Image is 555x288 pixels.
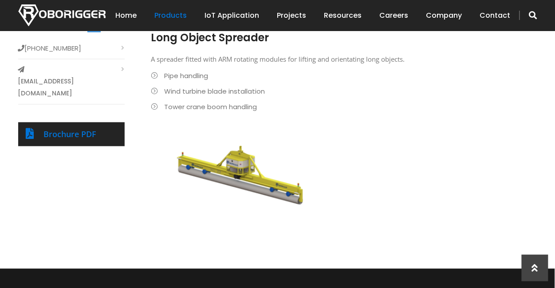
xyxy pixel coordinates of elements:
h2: Contact Us [18,20,84,33]
a: IoT Application [205,2,260,29]
a: Brochure PDF [44,129,97,140]
a: Home [116,2,137,29]
p: A spreader fitted with ARM rotating modules for lifting and orientating long objects. [151,54,524,66]
a: Contact [480,2,511,29]
h2: Long Object Spreader [151,31,524,46]
a: Company [426,2,462,29]
a: Careers [380,2,409,29]
li: Wind turbine blade installation [151,86,524,98]
a: [EMAIL_ADDRESS][DOMAIN_NAME] [18,76,125,100]
li: [PHONE_NUMBER] [18,43,125,59]
a: Resources [324,2,362,29]
a: Products [155,2,187,29]
li: Pipe handling [151,70,524,82]
li: Tower crane boom handling [151,101,524,113]
a: Projects [277,2,307,29]
img: Nortech [18,4,106,26]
